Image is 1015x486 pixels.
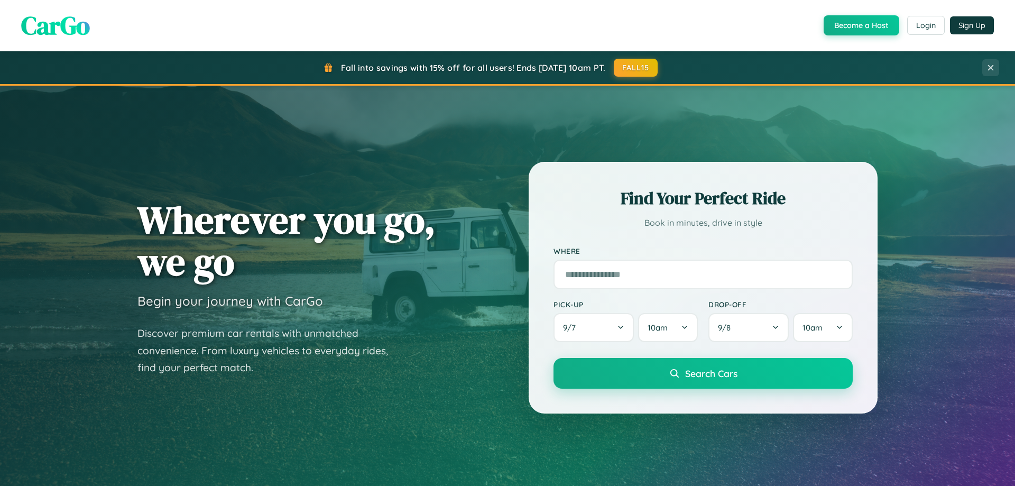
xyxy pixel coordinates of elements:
[824,15,899,35] button: Become a Host
[802,323,823,333] span: 10am
[553,300,698,309] label: Pick-up
[708,300,853,309] label: Drop-off
[137,325,402,377] p: Discover premium car rentals with unmatched convenience. From luxury vehicles to everyday rides, ...
[137,293,323,309] h3: Begin your journey with CarGo
[685,368,737,379] span: Search Cars
[553,246,853,255] label: Where
[137,199,436,282] h1: Wherever you go, we go
[648,323,668,333] span: 10am
[907,16,945,35] button: Login
[553,313,634,342] button: 9/7
[553,215,853,231] p: Book in minutes, drive in style
[563,323,581,333] span: 9 / 7
[614,59,658,77] button: FALL15
[553,358,853,389] button: Search Cars
[21,8,90,43] span: CarGo
[341,62,606,73] span: Fall into savings with 15% off for all users! Ends [DATE] 10am PT.
[950,16,994,34] button: Sign Up
[793,313,853,342] button: 10am
[638,313,698,342] button: 10am
[718,323,736,333] span: 9 / 8
[708,313,789,342] button: 9/8
[553,187,853,210] h2: Find Your Perfect Ride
